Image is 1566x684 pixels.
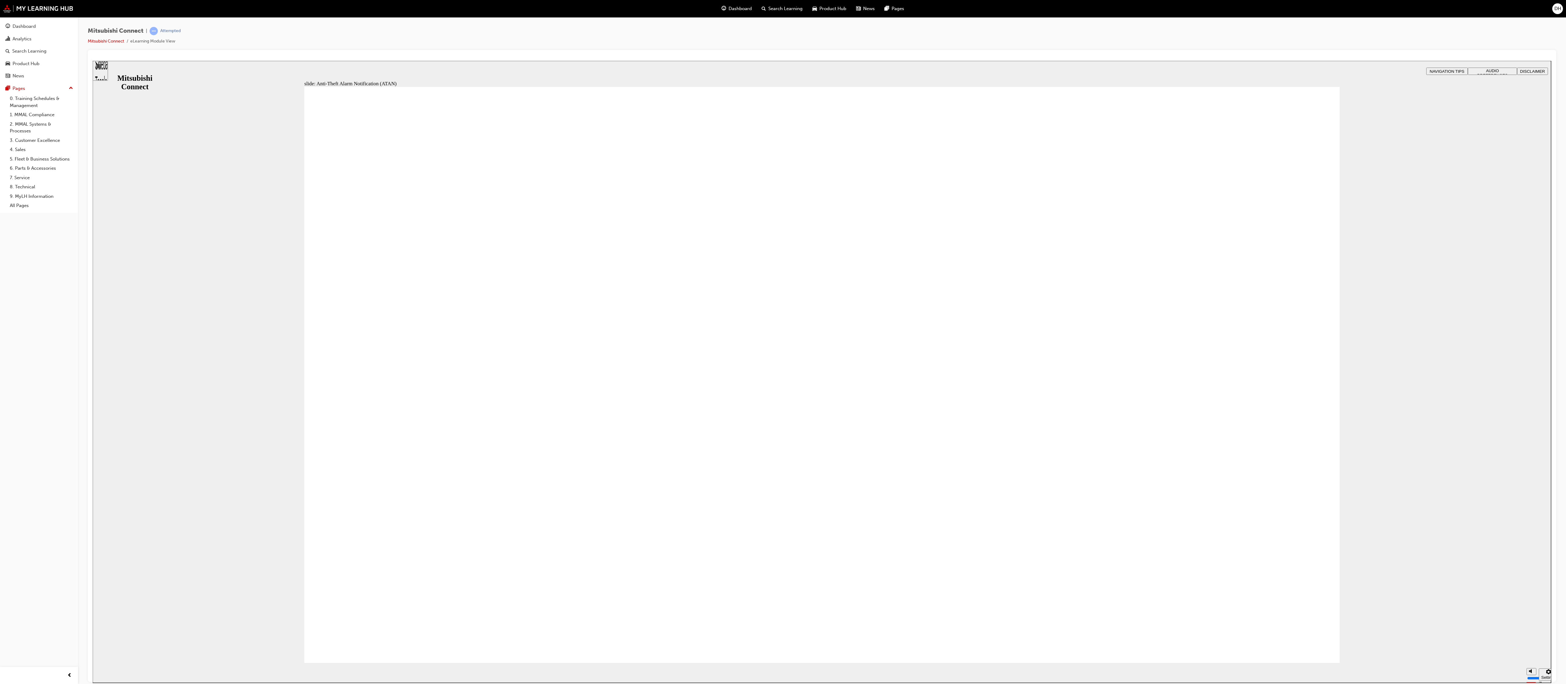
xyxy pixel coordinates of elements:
a: news-iconNews [851,2,880,15]
span: news-icon [6,73,10,79]
a: Mitsubishi Connect [88,39,124,44]
li: eLearning Module View [130,38,175,45]
span: car-icon [6,61,10,67]
span: Search Learning [768,5,803,12]
a: pages-iconPages [880,2,909,15]
button: Mute (Ctrl+Alt+M) [1434,607,1444,614]
button: Pages [2,83,76,94]
span: search-icon [762,5,766,13]
a: 8. Technical [7,182,76,192]
button: DashboardAnalyticsSearch LearningProduct HubNews [2,20,76,83]
span: pages-icon [885,5,889,13]
span: News [863,5,875,12]
div: Attempted [160,28,181,34]
a: 1. MMAL Compliance [7,110,76,120]
span: Product Hub [819,5,846,12]
span: guage-icon [6,24,10,29]
a: Search Learning [2,46,76,57]
button: NAVIGATION TIPS [1334,7,1375,14]
a: 2. MMAL Systems & Processes [7,120,76,136]
span: chart-icon [6,36,10,42]
div: Search Learning [12,48,46,55]
span: learningRecordVerb_ATTEMPT-icon [150,27,158,35]
a: 3. Customer Excellence [7,136,76,145]
a: All Pages [7,201,76,210]
a: 5. Fleet & Business Solutions [7,154,76,164]
span: NAVIGATION TIPS [1337,8,1371,13]
span: DISCLAIMER [1427,8,1452,13]
a: Dashboard [2,21,76,32]
a: Analytics [2,33,76,45]
span: Pages [892,5,904,12]
a: guage-iconDashboard [717,2,757,15]
span: DH [1554,5,1561,12]
div: Analytics [13,35,32,43]
span: news-icon [856,5,861,13]
a: 6. Parts & Accessories [7,164,76,173]
span: car-icon [812,5,817,13]
button: AUDIO PREFERENCES [1375,7,1424,14]
img: mmal [3,5,73,13]
span: pages-icon [6,86,10,91]
span: prev-icon [67,672,72,679]
span: guage-icon [722,5,726,13]
span: search-icon [6,49,10,54]
span: | [146,28,147,35]
button: Settings [1446,608,1466,620]
a: 9. MyLH Information [7,192,76,201]
button: DH [1552,3,1563,14]
div: News [13,72,24,79]
a: Product Hub [2,58,76,69]
a: 7. Service [7,173,76,183]
a: News [2,70,76,82]
button: DISCLAIMER [1424,7,1455,14]
span: Dashboard [729,5,752,12]
a: search-iconSearch Learning [757,2,807,15]
span: up-icon [69,84,73,92]
div: Settings [1449,614,1463,619]
a: car-iconProduct Hub [807,2,851,15]
span: AUDIO PREFERENCES [1385,8,1415,17]
div: Product Hub [13,60,39,67]
a: 4. Sales [7,145,76,154]
div: misc controls [1431,602,1455,622]
span: Mitsubishi Connect [88,28,143,35]
div: Dashboard [13,23,36,30]
input: volume [1434,615,1474,620]
div: Pages [13,85,25,92]
a: 0. Training Schedules & Management [7,94,76,110]
label: Zoom to fit [1446,620,1458,638]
